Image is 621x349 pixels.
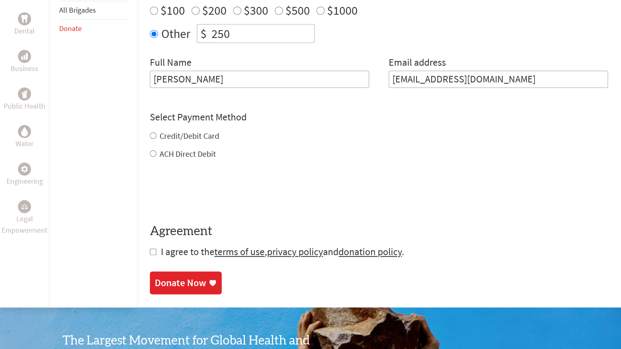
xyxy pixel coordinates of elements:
a: EngineeringEngineering [7,162,43,187]
p: Dental [14,25,35,37]
p: Legal Empowerment [2,213,47,236]
label: Email address [389,56,446,71]
a: DentalDental [14,12,35,37]
img: Dental [21,15,28,23]
label: Credit/Debit Card [160,131,219,141]
div: Business [18,50,31,63]
a: privacy policy [267,245,323,258]
label: $500 [285,2,310,18]
img: Engineering [21,166,28,172]
h4: Select Payment Method [150,111,608,124]
a: terms of use [214,245,265,258]
img: Public Health [21,90,28,98]
p: Water [16,138,33,149]
label: Full Name [150,56,191,71]
div: Public Health [18,87,31,100]
p: Business [11,63,38,74]
span: I agree to the , and . [161,245,404,258]
label: $1000 [327,2,358,18]
p: Engineering [7,176,43,187]
img: Business [21,53,28,60]
input: Enter Amount [210,24,314,42]
a: BusinessBusiness [11,50,38,74]
a: Legal EmpowermentLegal Empowerment [2,200,47,236]
a: All Brigades [59,5,96,15]
label: $100 [160,2,185,18]
div: Engineering [18,162,31,176]
label: Other [161,24,190,43]
li: Donate [59,20,127,38]
div: $ [197,24,210,42]
div: Legal Empowerment [18,200,31,213]
div: Donate Now [155,276,206,289]
p: Public Health [4,100,45,112]
a: donation policy [338,245,402,258]
li: All Brigades [59,1,127,20]
label: $300 [244,2,268,18]
div: Water [18,125,31,138]
h4: Agreement [150,224,608,239]
a: Public HealthPublic Health [4,87,45,112]
div: Dental [18,12,31,25]
input: Enter Full Name [150,71,369,88]
input: Your Email [389,71,608,88]
iframe: reCAPTCHA [150,176,274,208]
label: $200 [202,2,227,18]
a: Donate [59,24,82,33]
a: WaterWater [16,125,33,149]
label: ACH Direct Debit [160,149,216,159]
a: Donate Now [150,271,222,294]
img: Water [21,127,28,136]
img: Legal Empowerment [21,204,28,209]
